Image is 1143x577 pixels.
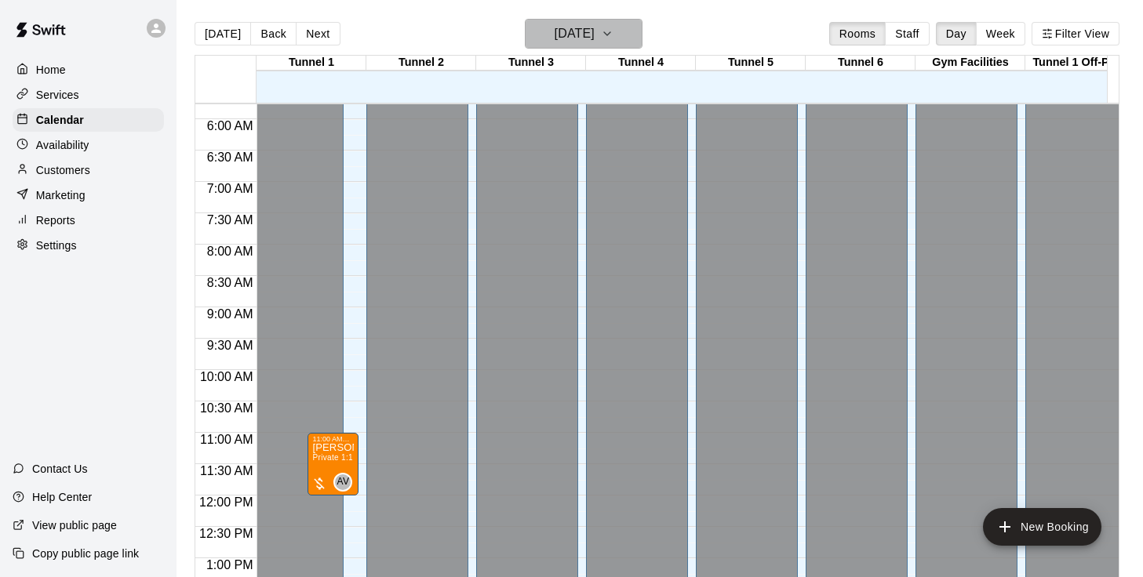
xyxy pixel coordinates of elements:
[36,112,84,128] p: Calendar
[586,56,696,71] div: Tunnel 4
[196,370,257,383] span: 10:00 AM
[13,133,164,157] a: Availability
[333,473,352,492] div: Aby Valdez
[915,56,1025,71] div: Gym Facilities
[195,527,257,540] span: 12:30 PM
[32,461,88,477] p: Contact Us
[203,213,257,227] span: 7:30 AM
[202,558,257,572] span: 1:00 PM
[312,453,389,462] span: Private 1:1 Sessions
[1032,22,1119,45] button: Filter View
[13,83,164,107] a: Services
[13,183,164,207] a: Marketing
[36,162,90,178] p: Customers
[203,307,257,321] span: 9:00 AM
[196,401,257,415] span: 10:30 AM
[340,473,352,492] span: Aby Valdez
[829,22,886,45] button: Rooms
[257,56,366,71] div: Tunnel 1
[983,508,1101,546] button: add
[36,62,66,78] p: Home
[476,56,586,71] div: Tunnel 3
[32,546,139,561] p: Copy public page link
[976,22,1025,45] button: Week
[337,474,350,490] span: AV
[13,58,164,82] a: Home
[36,212,75,228] p: Reports
[36,87,79,103] p: Services
[203,339,257,352] span: 9:30 AM
[13,108,164,132] a: Calendar
[696,56,806,71] div: Tunnel 5
[203,245,257,258] span: 8:00 AM
[936,22,977,45] button: Day
[195,22,251,45] button: [DATE]
[312,435,354,443] div: 11:00 AM – 12:00 PM
[36,137,89,153] p: Availability
[525,19,642,49] button: [DATE]
[32,489,92,505] p: Help Center
[308,433,359,495] div: 11:00 AM – 12:00 PM: Avery - Private session (1)
[13,158,164,182] a: Customers
[555,23,595,45] h6: [DATE]
[196,464,257,477] span: 11:30 AM
[32,517,117,533] p: View public page
[366,56,476,71] div: Tunnel 2
[885,22,930,45] button: Staff
[806,56,915,71] div: Tunnel 6
[203,151,257,164] span: 6:30 AM
[203,182,257,195] span: 7:00 AM
[196,433,257,446] span: 11:00 AM
[203,276,257,289] span: 8:30 AM
[1025,56,1135,71] div: Tunnel 1 Off-Peak
[203,119,257,132] span: 6:00 AM
[36,238,77,253] p: Settings
[36,187,86,203] p: Marketing
[13,234,164,257] a: Settings
[250,22,297,45] button: Back
[195,495,257,509] span: 12:00 PM
[296,22,340,45] button: Next
[13,209,164,232] a: Reports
